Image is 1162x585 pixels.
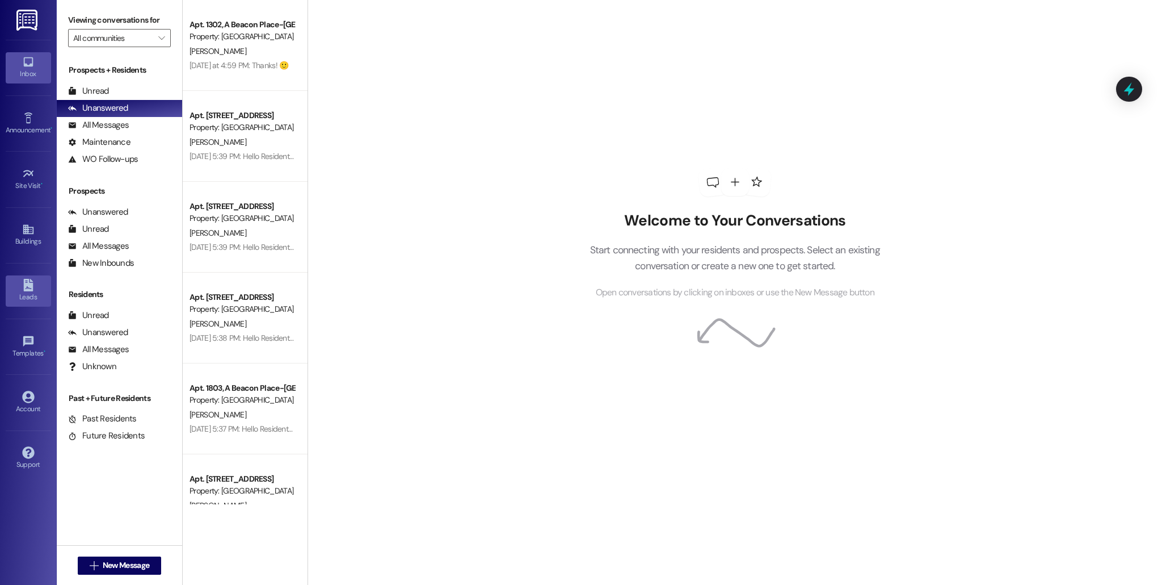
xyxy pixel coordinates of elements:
a: Buildings [6,220,51,250]
div: All Messages [68,344,129,356]
div: Prospects [57,185,182,197]
img: ResiDesk Logo [16,10,40,31]
div: Apt. [STREET_ADDRESS] [190,110,294,122]
span: Open conversations by clicking on inboxes or use the New Message button [596,286,874,300]
button: New Message [78,557,162,575]
span: • [41,180,43,188]
div: Past + Future Residents [57,392,182,404]
div: Property: [GEOGRAPHIC_DATA] [GEOGRAPHIC_DATA] [190,394,294,406]
div: Property: [GEOGRAPHIC_DATA] [GEOGRAPHIC_DATA] [190,485,294,497]
p: Start connecting with your residents and prospects. Select an existing conversation or create a n... [572,242,897,274]
div: [DATE] 5:39 PM: Hello Residents! The gym will be closed [DATE], [DATE] while we are having some w... [190,242,784,252]
span: • [50,124,52,132]
div: Residents [57,289,182,300]
a: Leads [6,275,51,306]
span: [PERSON_NAME] [190,319,246,329]
h2: Welcome to Your Conversations [572,212,897,230]
i:  [158,34,165,43]
div: Property: [GEOGRAPHIC_DATA] [GEOGRAPHIC_DATA] [190,31,294,43]
div: Future Residents [68,430,145,442]
div: Unanswered [68,327,128,339]
div: Unread [68,310,109,321]
div: Unknown [68,361,116,373]
div: WO Follow-ups [68,153,138,165]
div: Property: [GEOGRAPHIC_DATA] [GEOGRAPHIC_DATA] [190,122,294,133]
div: Unanswered [68,206,128,218]
span: [PERSON_NAME] [190,409,246,420]
div: Prospects + Residents [57,64,182,76]
div: [DATE] 5:39 PM: Hello Residents! The gym will be closed [DATE], [DATE] while we are having some w... [190,151,784,161]
div: Property: [GEOGRAPHIC_DATA] [GEOGRAPHIC_DATA] [190,303,294,315]
div: Apt. [STREET_ADDRESS] [190,473,294,485]
div: Property: [GEOGRAPHIC_DATA] [GEOGRAPHIC_DATA] [190,212,294,224]
span: [PERSON_NAME] [190,46,246,56]
a: Inbox [6,52,51,83]
div: Apt. 1302, A Beacon Place-[GEOGRAPHIC_DATA] [190,19,294,31]
i:  [90,561,98,570]
input: All communities [73,29,153,47]
div: Apt. 1803, A Beacon Place-[GEOGRAPHIC_DATA] [190,382,294,394]
span: • [44,348,45,356]
div: [DATE] at 4:59 PM: Thanks! 🙂 [190,60,288,70]
a: Templates • [6,332,51,362]
div: New Inbounds [68,257,134,269]
div: Past Residents [68,413,137,425]
span: [PERSON_NAME] [190,500,246,511]
div: Maintenance [68,136,130,148]
div: Unread [68,85,109,97]
span: [PERSON_NAME] [190,137,246,147]
a: Support [6,443,51,474]
div: [DATE] 5:38 PM: Hello Residents! The gym will be closed [DATE], [DATE] while we are having some w... [190,333,784,343]
div: Apt. [STREET_ADDRESS] [190,200,294,212]
div: All Messages [68,240,129,252]
div: [DATE] 5:37 PM: Hello Residents! The gym will be closed [DATE], [DATE] while we are having some w... [190,424,782,434]
span: New Message [103,559,149,571]
label: Viewing conversations for [68,11,171,29]
div: Unanswered [68,102,128,114]
a: Site Visit • [6,164,51,195]
div: Apt. [STREET_ADDRESS] [190,291,294,303]
div: Unread [68,223,109,235]
span: [PERSON_NAME] [190,228,246,238]
div: All Messages [68,119,129,131]
a: Account [6,387,51,418]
